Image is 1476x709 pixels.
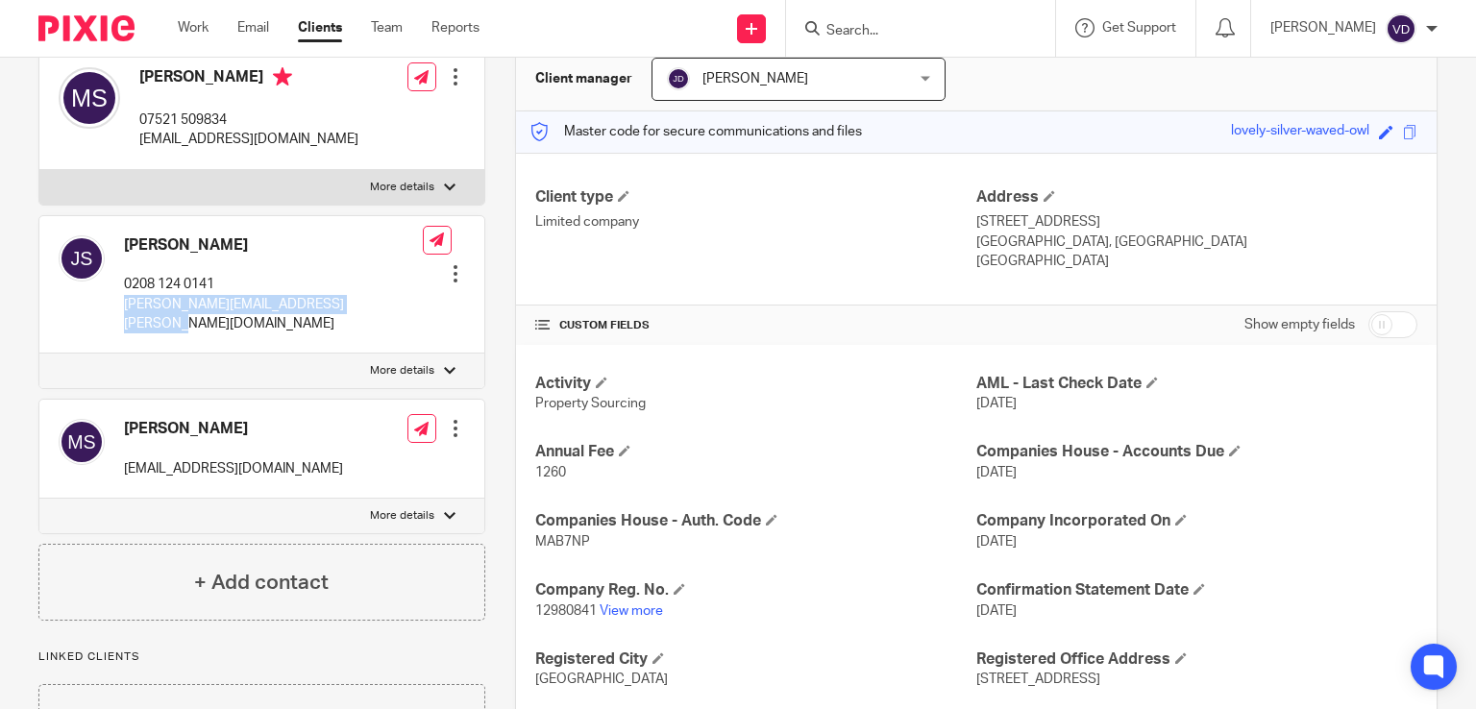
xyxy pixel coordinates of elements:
[976,580,1417,600] h4: Confirmation Statement Date
[1270,18,1376,37] p: [PERSON_NAME]
[976,649,1417,670] h4: Registered Office Address
[976,466,1017,479] span: [DATE]
[667,67,690,90] img: svg%3E
[976,397,1017,410] span: [DATE]
[1231,121,1369,143] div: lovely-silver-waved-owl
[535,604,597,618] span: 12980841
[976,511,1417,531] h4: Company Incorporated On
[370,508,434,524] p: More details
[59,419,105,465] img: svg%3E
[139,130,358,149] p: [EMAIL_ADDRESS][DOMAIN_NAME]
[976,535,1017,549] span: [DATE]
[976,187,1417,208] h4: Address
[976,374,1417,394] h4: AML - Last Check Date
[535,397,646,410] span: Property Sourcing
[139,110,358,130] p: 07521 509834
[535,69,632,88] h3: Client manager
[237,18,269,37] a: Email
[124,295,423,334] p: [PERSON_NAME][EMAIL_ADDRESS][PERSON_NAME][DOMAIN_NAME]
[273,67,292,86] i: Primary
[976,604,1017,618] span: [DATE]
[976,672,1100,686] span: [STREET_ADDRESS]
[370,363,434,379] p: More details
[298,18,342,37] a: Clients
[38,15,135,41] img: Pixie
[1386,13,1416,44] img: svg%3E
[1244,315,1355,334] label: Show empty fields
[370,180,434,195] p: More details
[535,442,976,462] h4: Annual Fee
[535,511,976,531] h4: Companies House - Auth. Code
[1102,21,1176,35] span: Get Support
[824,23,997,40] input: Search
[976,212,1417,232] p: [STREET_ADDRESS]
[38,649,485,665] p: Linked clients
[976,442,1417,462] h4: Companies House - Accounts Due
[124,459,343,478] p: [EMAIL_ADDRESS][DOMAIN_NAME]
[702,72,808,86] span: [PERSON_NAME]
[976,232,1417,252] p: [GEOGRAPHIC_DATA], [GEOGRAPHIC_DATA]
[124,419,343,439] h4: [PERSON_NAME]
[530,122,862,141] p: Master code for secure communications and files
[178,18,209,37] a: Work
[976,252,1417,271] p: [GEOGRAPHIC_DATA]
[600,604,663,618] a: View more
[194,568,329,598] h4: + Add contact
[59,235,105,281] img: svg%3E
[535,649,976,670] h4: Registered City
[535,535,590,549] span: MAB7NP
[535,187,976,208] h4: Client type
[139,67,358,91] h4: [PERSON_NAME]
[124,235,423,256] h4: [PERSON_NAME]
[535,580,976,600] h4: Company Reg. No.
[535,374,976,394] h4: Activity
[535,318,976,333] h4: CUSTOM FIELDS
[535,466,566,479] span: 1260
[59,67,120,129] img: svg%3E
[124,275,423,294] p: 0208 124 0141
[371,18,403,37] a: Team
[431,18,480,37] a: Reports
[535,672,668,686] span: [GEOGRAPHIC_DATA]
[535,212,976,232] p: Limited company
